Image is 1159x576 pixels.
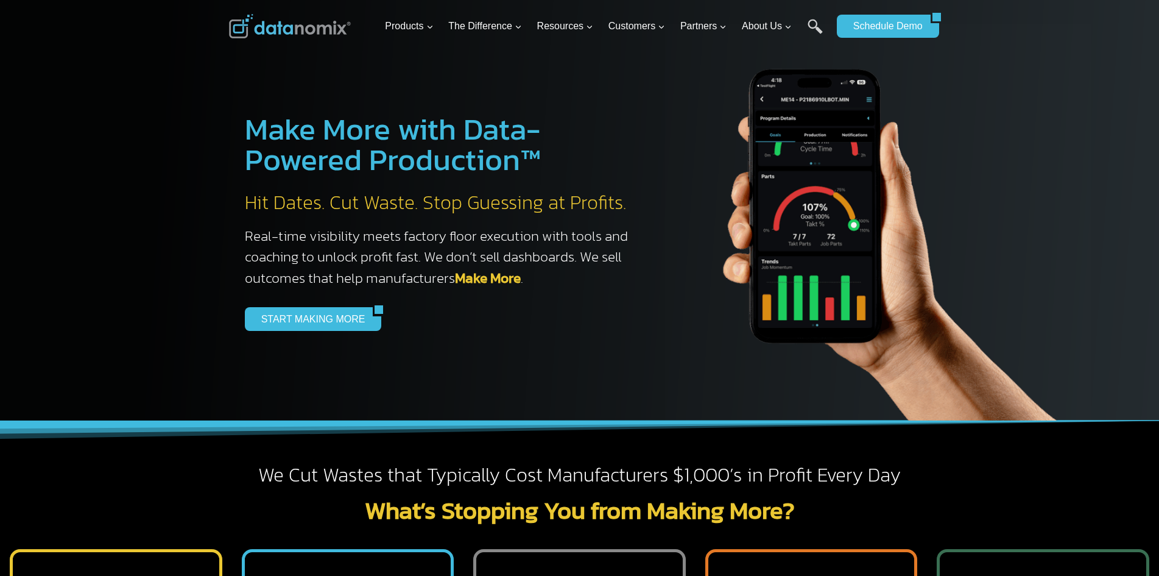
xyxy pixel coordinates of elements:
[448,18,522,34] span: The Difference
[229,498,931,522] h2: What’s Stopping You from Making More?
[665,24,1091,421] img: The Datanoix Mobile App available on Android and iOS Devices
[455,268,521,288] a: Make More
[742,18,792,34] span: About Us
[245,226,641,289] h3: Real-time visibility meets factory floor execution with tools and coaching to unlock profit fast....
[680,18,727,34] span: Partners
[229,14,351,38] img: Datanomix
[245,114,641,175] h1: Make More with Data-Powered Production™
[837,15,931,38] a: Schedule Demo
[380,7,831,46] nav: Primary Navigation
[229,463,931,488] h2: We Cut Wastes that Typically Cost Manufacturers $1,000’s in Profit Every Day
[385,18,433,34] span: Products
[808,19,823,46] a: Search
[245,307,373,330] a: START MAKING MORE
[245,190,641,216] h2: Hit Dates. Cut Waste. Stop Guessing at Profits.
[608,18,665,34] span: Customers
[537,18,593,34] span: Resources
